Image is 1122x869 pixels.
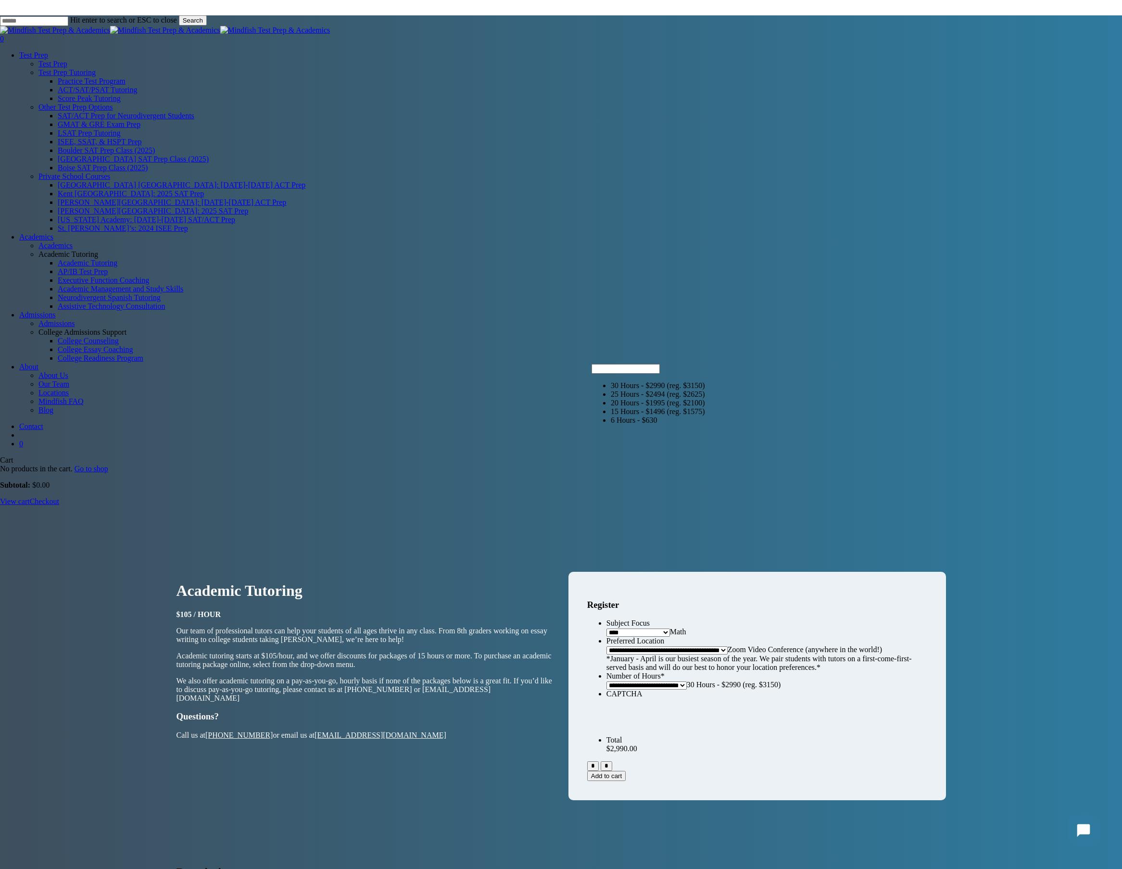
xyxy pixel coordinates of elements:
a: [PHONE_NUMBER] [205,731,273,739]
a: College Essay Coaching [58,345,133,353]
span: College Admissions Support [38,328,126,336]
button: Search [179,15,207,25]
li: 6 Hours - $630 [611,416,705,425]
a: [PERSON_NAME][GEOGRAPHIC_DATA]: [DATE]-[DATE] ACT Prep [58,198,286,206]
a: Academic Tutoring [58,259,117,267]
p: Our team of professional tutors can help your students of all ages thrive in any class. From 8th ... [176,627,554,644]
a: [PERSON_NAME][GEOGRAPHIC_DATA]: 2025 SAT Prep [58,207,248,215]
a: Mindfish FAQ [38,397,1122,406]
img: Mindfish Test Prep & Academics [110,26,220,35]
a: Cart [19,440,1122,448]
a: Score Peak Tutoring [58,94,121,102]
span: Our Team [38,380,69,388]
a: Contact [19,422,43,430]
label: Total [606,736,622,744]
bdi: 0.00 [32,481,50,489]
span: St. [PERSON_NAME]’s: 2024 ISEE Prep [58,224,188,232]
label: Number of Hours [606,672,665,680]
li: 30 Hours - $2990 (reg. $3150) [611,381,705,390]
a: Checkout [30,497,59,505]
a: College Counseling [58,337,119,345]
a: Kent [GEOGRAPHIC_DATA]: 2025 SAT Prep [58,189,204,198]
a: Test Prep Tutoring [38,68,96,76]
a: Assistive Technology Consultation [58,302,165,310]
a: Neurodivergent Spanish Tutoring [58,293,161,302]
span: Admissions [38,319,75,327]
span: Academics [19,233,53,241]
a: Academics [38,241,1122,250]
a: College Readiness Program [58,354,143,362]
span: Test Prep [38,60,67,68]
a: Boise SAT Prep Class (2025) [58,164,148,172]
span: Academic Tutoring [38,250,98,258]
span: GMAT & GRE Exam Prep [58,120,140,128]
a: ISEE, SSAT, & HSPT Prep [58,138,142,146]
a: Private School Courses [38,172,110,180]
span: $105 / hour [176,610,221,618]
span: About Us [38,371,68,379]
a: Admissions [19,311,56,319]
span: $2,990.00 [606,744,637,753]
label: Preferred Location [606,637,664,645]
a: [GEOGRAPHIC_DATA] SAT Prep Class (2025) [58,155,209,163]
li: 25 Hours - $2494 (reg. $2625) [611,390,705,399]
a: [US_STATE] Academy: [DATE]-[DATE] SAT/ACT Prep [58,215,235,224]
iframe: reCAPTCHA [606,698,753,736]
span: 30 Hours - $2990 (reg. $3150) [687,680,781,689]
span: ACT/SAT/PSAT Tutoring [58,86,138,94]
span: Locations [38,389,69,397]
span: [GEOGRAPHIC_DATA] [GEOGRAPHIC_DATA]: [DATE]-[DATE] ACT Prep [58,181,305,189]
span: 0 [19,440,23,448]
a: Boulder SAT Prep Class (2025) [58,146,155,154]
span: Zoom Video Conference (anywhere in the world!) [728,645,882,654]
a: Practice Test Program [58,77,126,85]
iframe: Chatbot [1059,806,1109,856]
p: Academic tutoring starts at $105/hour, and we offer discounts for packages of 15 hours or more. T... [176,652,554,669]
a: AP/IB Test Prep [58,267,108,276]
h3: Register [587,600,927,610]
p: Call us at or email us at [176,731,554,740]
a: Our Team [38,380,1122,389]
a: Other Test Prep Options [38,103,113,111]
a: Locations [38,389,1122,397]
span: Math [670,628,686,636]
a: Admissions [38,319,1122,328]
h3: Questions? [176,711,554,722]
a: Test Prep [19,51,48,59]
label: Subject Focus [606,619,650,627]
a: Executive Function Coaching [58,276,149,284]
a: Test Prep [38,60,1122,68]
a: Go to shop [75,465,108,473]
span: Mindfish FAQ [38,397,84,405]
span: LSAT Prep Tutoring [58,129,120,137]
a: About [19,363,38,371]
li: 20 Hours - $1995 (reg. $2100) [611,399,705,407]
li: 15 Hours - $1496 (reg. $1575) [611,407,705,416]
img: Mindfish Test Prep & Academics [220,26,330,35]
span: Blog [38,406,53,414]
